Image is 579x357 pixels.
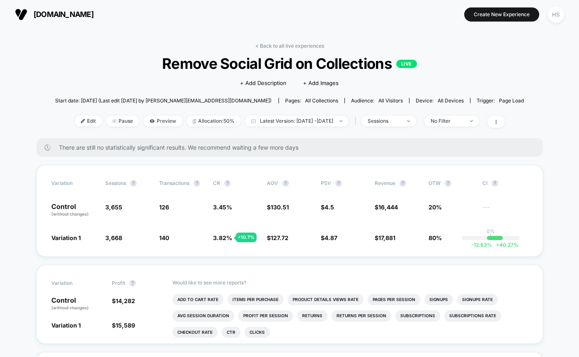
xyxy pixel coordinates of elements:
[378,234,395,241] span: 17,881
[55,98,271,104] span: Start date: [DATE] (Last edit [DATE] by [PERSON_NAME][EMAIL_ADDRESS][DOMAIN_NAME])
[172,294,223,306] li: Add To Cart Rate
[321,204,334,211] span: $
[271,234,288,241] span: 127.72
[51,322,81,329] span: Variation 1
[51,180,97,187] span: Variation
[245,327,270,338] li: Clicks
[105,180,126,186] span: Sessions
[368,294,420,306] li: Pages Per Session
[255,43,324,49] a: < Back to all live experiences
[236,233,257,242] div: + 10.7 %
[213,204,232,211] span: 3.45 %
[129,280,136,287] button: ?
[105,234,122,241] span: 3,668
[335,180,342,187] button: ?
[321,180,331,186] span: PSV
[159,234,169,241] span: 140
[444,310,501,322] li: Subscriptions Rate
[407,120,410,122] img: end
[12,8,96,21] button: [DOMAIN_NAME]
[285,98,338,104] div: Pages:
[271,204,289,211] span: 130.51
[445,180,451,187] button: ?
[51,203,97,217] p: Control
[238,310,293,322] li: Profit Per Session
[172,280,528,286] p: Would like to see more reports?
[172,327,218,338] li: Checkout Rate
[305,97,338,104] span: all collections
[282,180,289,187] button: ?
[112,322,135,329] span: $
[375,180,395,186] span: Revenue
[193,119,196,124] img: rebalance
[267,180,278,186] span: AOV
[325,204,334,211] span: 4.5
[438,97,464,104] span: all devices
[81,119,85,123] img: edit
[112,297,135,304] span: $
[78,55,500,72] span: Remove Social Grid on Collections
[464,7,539,22] button: Create New Experience
[470,120,473,122] img: end
[492,242,518,248] span: 40.27 %
[429,204,442,211] span: 20%
[424,294,453,306] li: Signups
[471,242,492,248] span: -12.63 %
[143,116,182,126] span: Preview
[51,280,97,287] span: Variation
[548,7,564,23] div: HS
[487,228,495,234] p: 0%
[245,116,349,126] span: Latest Version: [DATE] - [DATE]
[116,297,135,304] span: 14,282
[112,280,125,286] span: Profit
[395,310,440,322] li: Subscriptions
[429,234,442,241] span: 80%
[477,98,524,104] div: Trigger:
[15,8,27,21] img: Visually logo
[213,180,220,186] span: CR
[51,297,104,311] p: Control
[409,98,470,104] span: Device:
[222,327,240,338] li: Ctr
[105,204,122,211] span: 3,655
[116,322,135,329] span: 15,589
[400,180,406,187] button: ?
[353,116,361,126] span: |
[106,116,139,126] span: Pause
[499,97,524,104] span: Page Load
[490,234,492,240] p: |
[251,119,256,123] img: calendar
[378,204,398,211] span: 16,444
[378,97,403,104] span: All Visitors
[339,120,342,122] img: end
[187,116,241,126] span: Allocation: 50%
[159,204,169,211] span: 126
[297,310,327,322] li: Returns
[267,204,289,211] span: $
[224,180,231,187] button: ?
[321,234,337,241] span: $
[368,118,401,124] div: sessions
[159,180,189,186] span: Transactions
[396,60,417,68] p: LIVE
[240,79,286,87] span: + Add Description
[75,116,102,126] span: Edit
[34,10,94,19] span: [DOMAIN_NAME]
[112,119,116,123] img: end
[482,180,528,187] span: CI
[213,234,232,241] span: 3.82 %
[267,234,288,241] span: $
[496,242,499,248] span: +
[325,234,337,241] span: 4.87
[431,118,464,124] div: No Filter
[429,180,474,187] span: OTW
[351,98,403,104] div: Audience:
[228,294,283,306] li: Items Per Purchase
[332,310,391,322] li: Returns Per Session
[482,205,528,217] span: ---
[51,305,89,310] span: (without changes)
[375,234,395,241] span: $
[51,211,89,216] span: (without changes)
[59,144,526,151] span: There are still no statistically significant results. We recommend waiting a few more days
[457,294,498,306] li: Signups Rate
